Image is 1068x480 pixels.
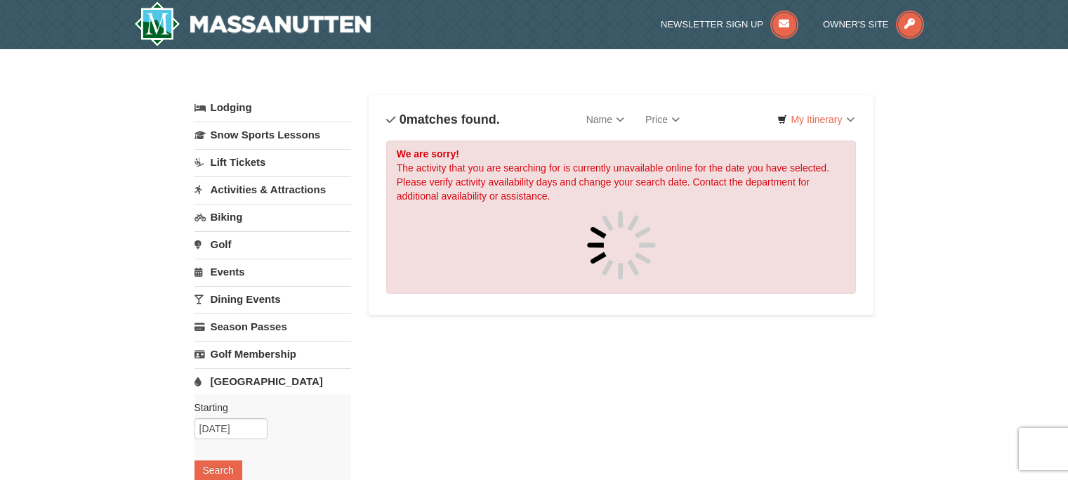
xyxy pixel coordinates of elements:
[195,259,351,285] a: Events
[134,1,371,46] img: Massanutten Resort Logo
[195,95,351,120] a: Lodging
[195,313,351,339] a: Season Passes
[386,141,857,294] div: The activity that you are searching for is currently unavailable online for the date you have sel...
[195,401,341,415] label: Starting
[195,460,242,480] button: Search
[195,368,351,394] a: [GEOGRAPHIC_DATA]
[195,149,351,175] a: Lift Tickets
[576,105,635,134] a: Name
[823,19,889,30] span: Owner's Site
[195,231,351,257] a: Golf
[768,109,863,130] a: My Itinerary
[195,122,351,148] a: Snow Sports Lessons
[386,112,500,127] h4: matches found.
[823,19,924,30] a: Owner's Site
[661,19,798,30] a: Newsletter Sign Up
[661,19,763,30] span: Newsletter Sign Up
[134,1,371,46] a: Massanutten Resort
[195,176,351,202] a: Activities & Attractions
[195,341,351,367] a: Golf Membership
[586,210,657,280] img: spinner.gif
[635,105,690,134] a: Price
[195,204,351,230] a: Biking
[400,112,407,127] span: 0
[397,148,459,160] strong: We are sorry!
[195,286,351,312] a: Dining Events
